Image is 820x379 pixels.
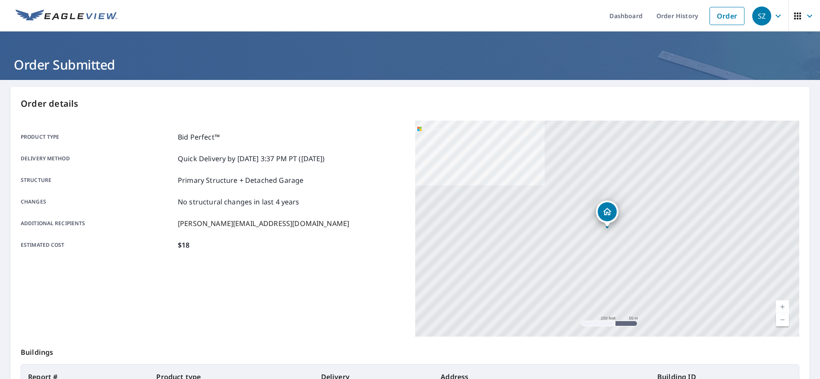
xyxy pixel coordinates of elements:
p: Primary Structure + Detached Garage [178,175,303,185]
p: No structural changes in last 4 years [178,197,300,207]
p: Product type [21,132,174,142]
div: SZ [752,6,771,25]
div: Dropped pin, building 1, Residential property, 21206 Saddle Peak Rd Topanga, CA 90290 [596,201,618,227]
p: [PERSON_NAME][EMAIL_ADDRESS][DOMAIN_NAME] [178,218,349,229]
p: Estimated cost [21,240,174,250]
p: Buildings [21,337,799,364]
p: Delivery method [21,153,174,164]
p: Order details [21,97,799,110]
p: Bid Perfect™ [178,132,220,142]
p: Additional recipients [21,218,174,229]
h1: Order Submitted [10,56,810,73]
p: Quick Delivery by [DATE] 3:37 PM PT ([DATE]) [178,153,325,164]
img: EV Logo [16,10,117,22]
p: Changes [21,197,174,207]
a: Current Level 17, Zoom In [776,300,789,313]
a: Current Level 17, Zoom Out [776,313,789,326]
a: Order [710,7,744,25]
p: Structure [21,175,174,185]
p: $18 [178,240,189,250]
